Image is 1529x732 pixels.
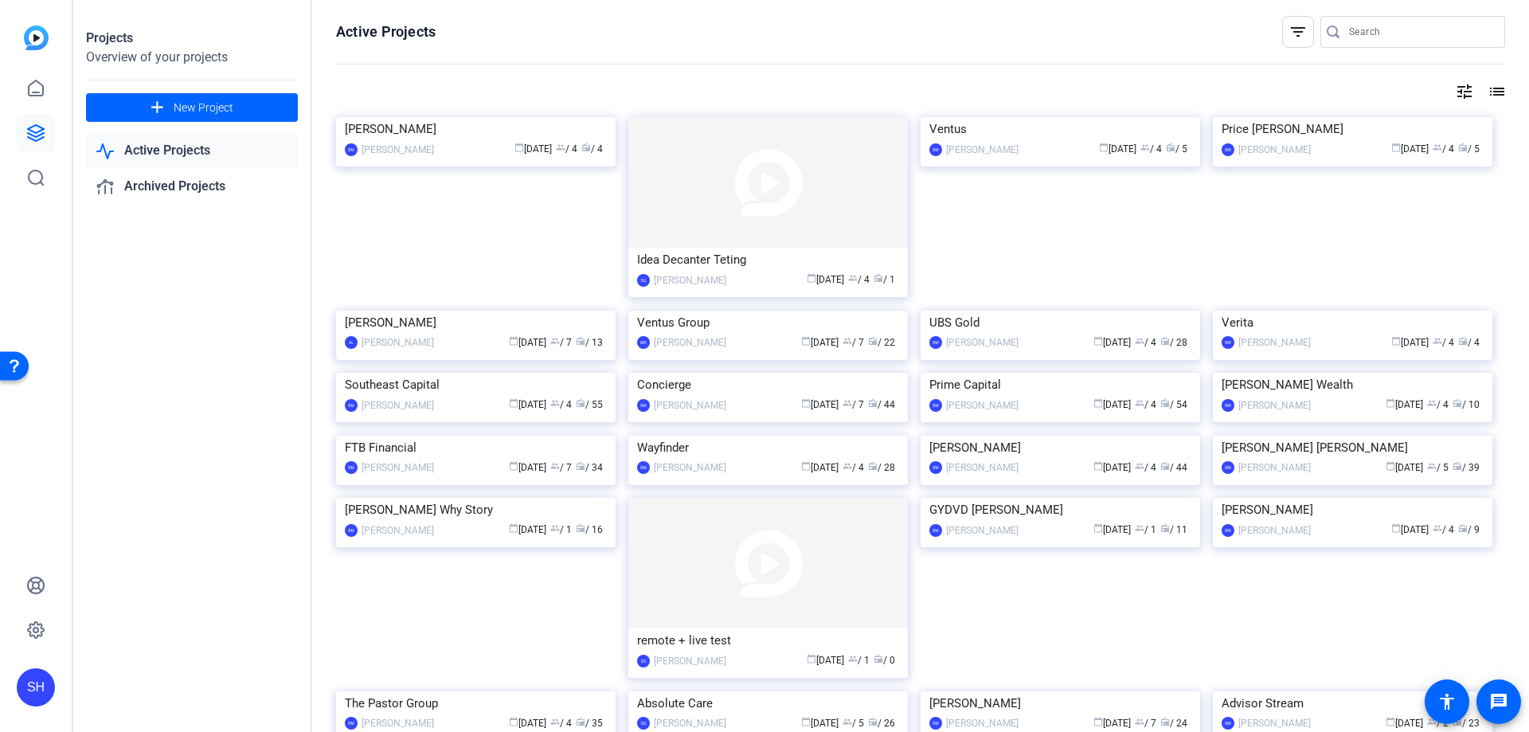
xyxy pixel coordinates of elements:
div: [PERSON_NAME] [1238,397,1311,413]
div: BM [929,336,942,349]
div: BM [1222,336,1234,349]
div: BM [929,399,942,412]
span: [DATE] [509,462,546,473]
span: calendar_today [801,461,811,471]
span: calendar_today [1386,398,1395,408]
div: Absolute Care [637,691,899,715]
span: / 4 [843,462,864,473]
span: radio [868,461,878,471]
span: / 54 [1160,399,1187,410]
span: / 4 [1135,337,1156,348]
div: [PERSON_NAME] [1222,498,1484,522]
span: calendar_today [1093,717,1103,726]
span: [DATE] [509,399,546,410]
span: [DATE] [509,337,546,348]
span: calendar_today [1391,523,1401,533]
span: calendar_today [1099,143,1109,152]
div: [PERSON_NAME] [946,397,1019,413]
div: Ventus [929,117,1191,141]
div: BM [345,524,358,537]
span: [DATE] [801,337,839,348]
div: Overview of your projects [86,48,298,67]
span: radio [576,717,585,726]
div: SH [17,668,55,707]
span: / 55 [576,399,603,410]
span: radio [581,143,591,152]
div: BM [1222,461,1234,474]
span: radio [1160,461,1170,471]
span: [DATE] [1093,399,1131,410]
span: group [843,398,852,408]
span: / 4 [550,399,572,410]
span: calendar_today [509,717,518,726]
div: SG [637,274,650,287]
div: BM [929,717,942,730]
div: [PERSON_NAME] [654,272,726,288]
span: group [848,273,858,283]
div: FTB Financial [345,436,607,460]
span: group [1427,461,1437,471]
span: / 44 [868,399,895,410]
span: group [1135,336,1144,346]
span: group [843,461,852,471]
span: / 5 [1458,143,1480,155]
div: Concierge [637,373,899,397]
span: radio [576,461,585,471]
div: SG [637,655,650,667]
span: / 1 [550,524,572,535]
span: [DATE] [1093,462,1131,473]
mat-icon: tune [1455,82,1474,101]
div: SG [637,717,650,730]
div: remote + live test [637,628,899,652]
span: radio [1453,398,1462,408]
span: radio [1458,143,1468,152]
span: / 39 [1453,462,1480,473]
span: radio [874,654,883,663]
span: [DATE] [801,399,839,410]
span: / 4 [1433,524,1454,535]
span: calendar_today [509,461,518,471]
div: [PERSON_NAME] [946,335,1019,350]
div: [PERSON_NAME] Wealth [1222,373,1484,397]
span: / 4 [556,143,577,155]
span: / 26 [868,718,895,729]
div: Ventus Group [637,311,899,335]
div: [PERSON_NAME] [929,691,1191,715]
span: radio [1458,336,1468,346]
span: [DATE] [807,274,844,285]
div: [PERSON_NAME] [654,715,726,731]
div: [PERSON_NAME] [1238,335,1311,350]
span: / 16 [576,524,603,535]
img: blue-gradient.svg [24,25,49,50]
span: [DATE] [801,718,839,729]
span: / 7 [843,399,864,410]
span: [DATE] [1099,143,1136,155]
span: [DATE] [514,143,552,155]
span: / 10 [1453,399,1480,410]
span: calendar_today [801,717,811,726]
span: [DATE] [1386,399,1423,410]
div: [PERSON_NAME] [345,117,607,141]
div: BM [929,143,942,156]
div: [PERSON_NAME] [362,335,434,350]
div: BM [345,399,358,412]
span: / 7 [843,337,864,348]
span: calendar_today [1093,398,1103,408]
span: / 4 [550,718,572,729]
div: BM [345,461,358,474]
span: radio [576,336,585,346]
span: / 5 [843,718,864,729]
span: group [1433,523,1442,533]
span: calendar_today [509,523,518,533]
span: group [1140,143,1150,152]
div: [PERSON_NAME] [654,653,726,669]
div: BM [345,143,358,156]
mat-icon: list [1486,82,1505,101]
span: calendar_today [1391,336,1401,346]
span: [DATE] [1386,718,1423,729]
div: [PERSON_NAME] [946,142,1019,158]
h1: Active Projects [336,22,436,41]
span: / 44 [1160,462,1187,473]
div: BM [1222,524,1234,537]
span: / 22 [868,337,895,348]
